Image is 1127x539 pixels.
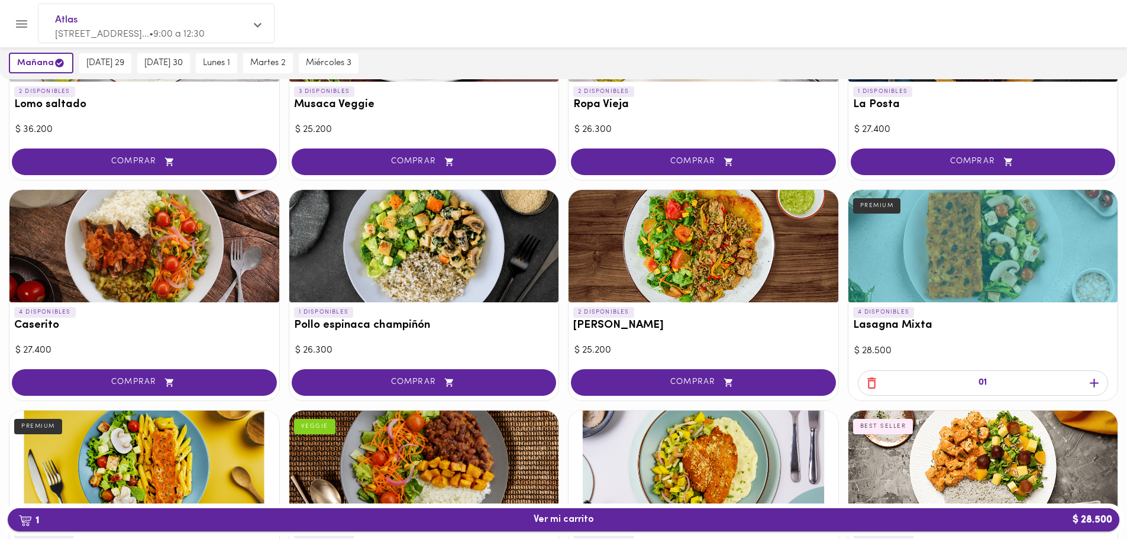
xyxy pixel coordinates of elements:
[854,344,1112,358] div: $ 28.500
[250,58,286,69] span: martes 2
[573,99,834,111] h3: Ropa Vieja
[294,319,554,332] h3: Pollo espinaca champiñón
[196,53,237,73] button: lunes 1
[294,99,554,111] h3: Musaca Veggie
[306,157,542,167] span: COMPRAR
[7,9,36,38] button: Menu
[14,86,75,97] p: 2 DISPONIBLES
[243,53,293,73] button: martes 2
[137,53,190,73] button: [DATE] 30
[294,307,354,318] p: 1 DISPONIBLES
[9,411,279,523] div: Salmón toscana
[17,57,65,69] span: mañana
[853,419,913,434] div: BEST SELLER
[299,53,359,73] button: miércoles 3
[853,307,915,318] p: 4 DISPONIBLES
[571,149,836,175] button: COMPRAR
[294,419,335,434] div: VEGGIE
[14,307,76,318] p: 4 DISPONIBLES
[853,99,1113,111] h3: La Posta
[79,53,131,73] button: [DATE] 29
[8,508,1119,531] button: 1Ver mi carrito$ 28.500
[848,190,1118,302] div: Lasagna Mixta
[289,411,559,523] div: Cazuela de frijoles
[18,515,32,527] img: cart.png
[12,369,277,396] button: COMPRAR
[306,58,351,69] span: miércoles 3
[27,157,262,167] span: COMPRAR
[586,377,821,388] span: COMPRAR
[55,12,246,28] span: Atlas
[853,319,1113,332] h3: Lasagna Mixta
[853,198,901,214] div: PREMIUM
[14,419,62,434] div: PREMIUM
[534,514,594,525] span: Ver mi carrito
[853,86,913,97] p: 1 DISPONIBLES
[27,377,262,388] span: COMPRAR
[866,157,1101,167] span: COMPRAR
[294,86,355,97] p: 3 DISPONIBLES
[12,149,277,175] button: COMPRAR
[571,369,836,396] button: COMPRAR
[295,344,553,357] div: $ 26.300
[574,123,832,137] div: $ 26.300
[573,319,834,332] h3: [PERSON_NAME]
[1058,470,1115,527] iframe: Messagebird Livechat Widget
[55,30,205,39] span: [STREET_ADDRESS]... • 9:00 a 12:30
[979,376,987,390] p: 01
[15,123,273,137] div: $ 36.200
[289,190,559,302] div: Pollo espinaca champiñón
[86,58,124,69] span: [DATE] 29
[15,344,273,357] div: $ 27.400
[14,319,275,332] h3: Caserito
[144,58,183,69] span: [DATE] 30
[11,512,46,528] b: 1
[851,149,1116,175] button: COMPRAR
[854,123,1112,137] div: $ 27.400
[848,411,1118,523] div: Pollo Tikka Massala
[586,157,821,167] span: COMPRAR
[573,307,634,318] p: 2 DISPONIBLES
[569,190,838,302] div: Arroz chaufa
[574,344,832,357] div: $ 25.200
[203,58,230,69] span: lunes 1
[573,86,634,97] p: 2 DISPONIBLES
[14,99,275,111] h3: Lomo saltado
[9,53,73,73] button: mañana
[295,123,553,137] div: $ 25.200
[292,149,557,175] button: COMPRAR
[9,190,279,302] div: Caserito
[569,411,838,523] div: Tilapia parmesana
[292,369,557,396] button: COMPRAR
[306,377,542,388] span: COMPRAR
